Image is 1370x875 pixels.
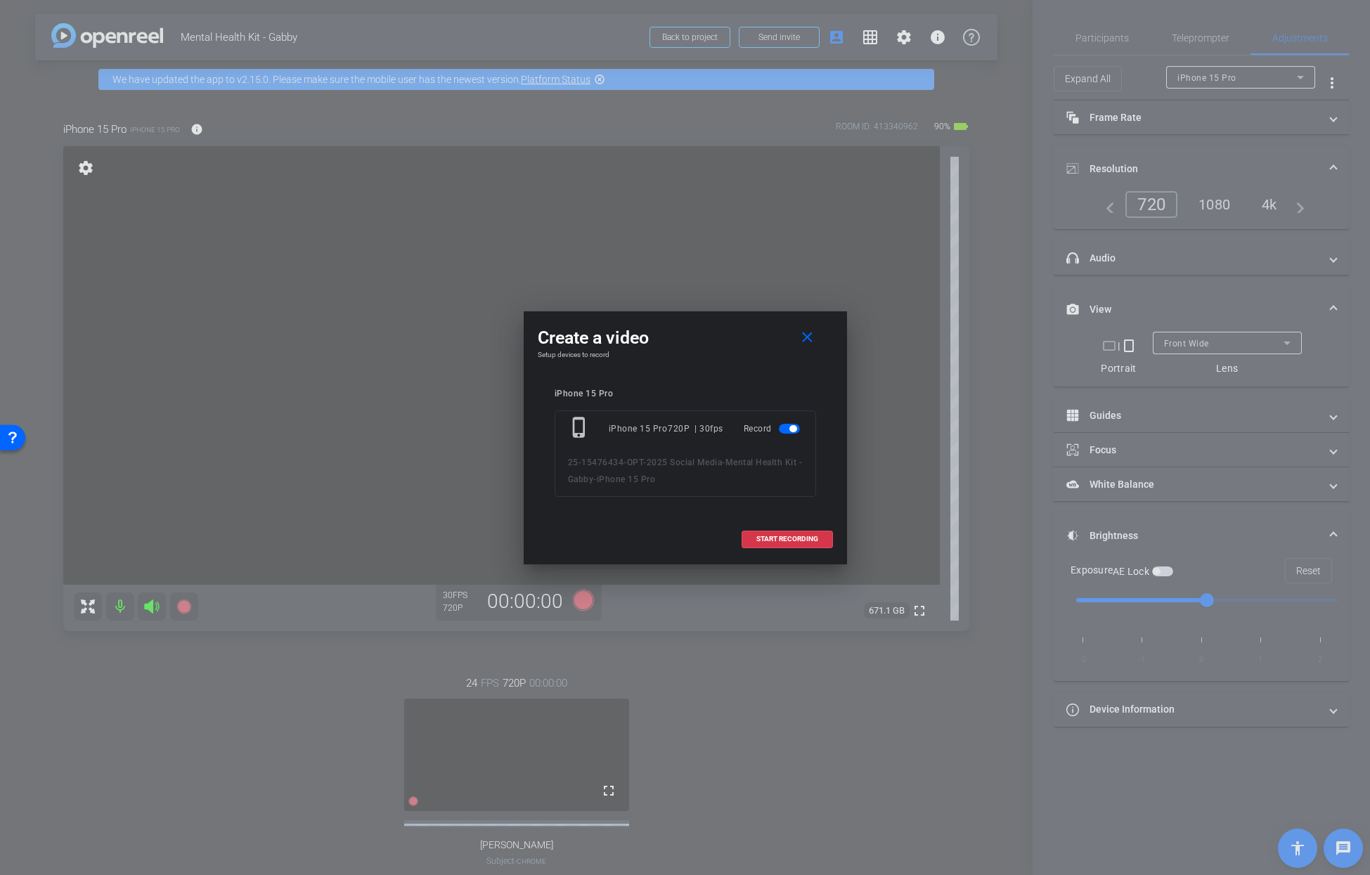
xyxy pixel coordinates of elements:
div: Record [744,416,803,441]
span: - [722,458,725,467]
span: 25-15476434-OPT-2025 Social Media [568,458,723,467]
span: iPhone 15 Pro [597,474,656,484]
div: 720P | 30fps [668,416,723,441]
div: iPhone 15 Pro [609,416,668,441]
h4: Setup devices to record [538,351,833,359]
mat-icon: phone_iphone [568,416,593,441]
div: Create a video [538,325,833,351]
span: - [593,474,597,484]
button: START RECORDING [742,531,833,548]
span: Mental Health Kit - Gabby [568,458,803,484]
span: START RECORDING [756,536,818,543]
mat-icon: close [799,329,816,346]
div: iPhone 15 Pro [555,389,816,399]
